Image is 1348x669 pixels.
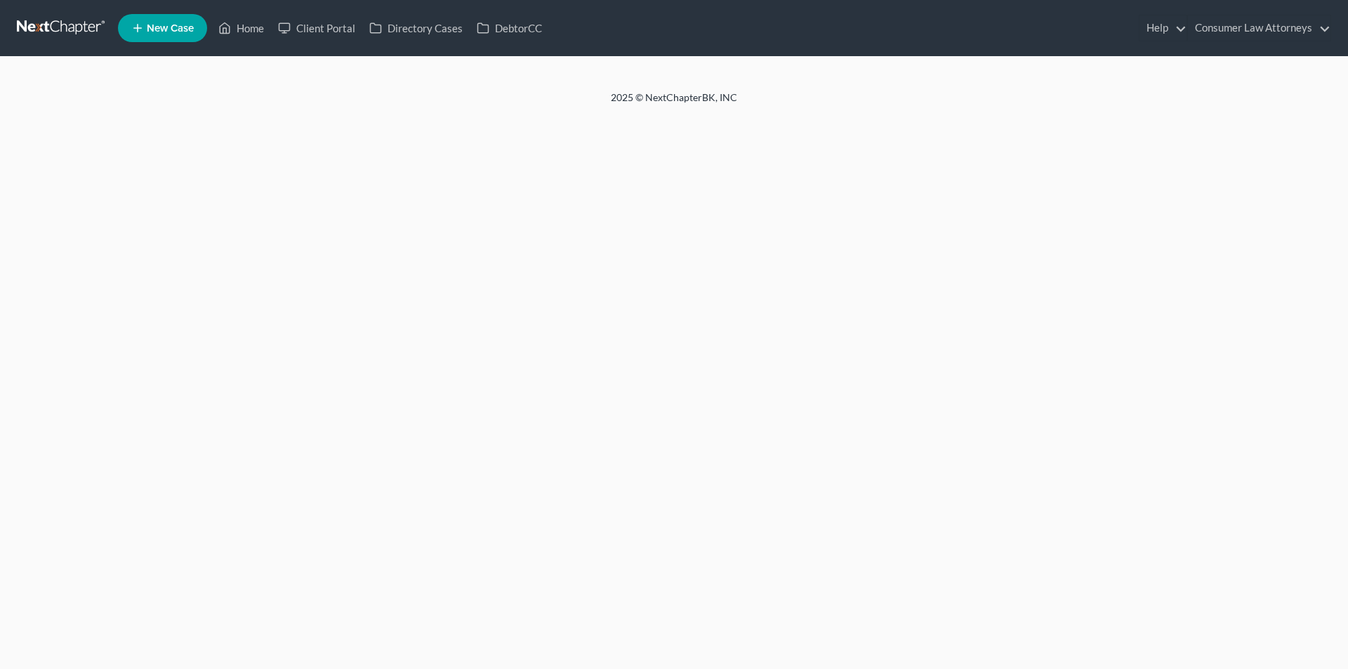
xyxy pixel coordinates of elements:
[211,15,271,41] a: Home
[362,15,470,41] a: Directory Cases
[271,15,362,41] a: Client Portal
[274,91,1074,116] div: 2025 © NextChapterBK, INC
[118,14,207,42] new-legal-case-button: New Case
[1188,15,1330,41] a: Consumer Law Attorneys
[470,15,549,41] a: DebtorCC
[1139,15,1187,41] a: Help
